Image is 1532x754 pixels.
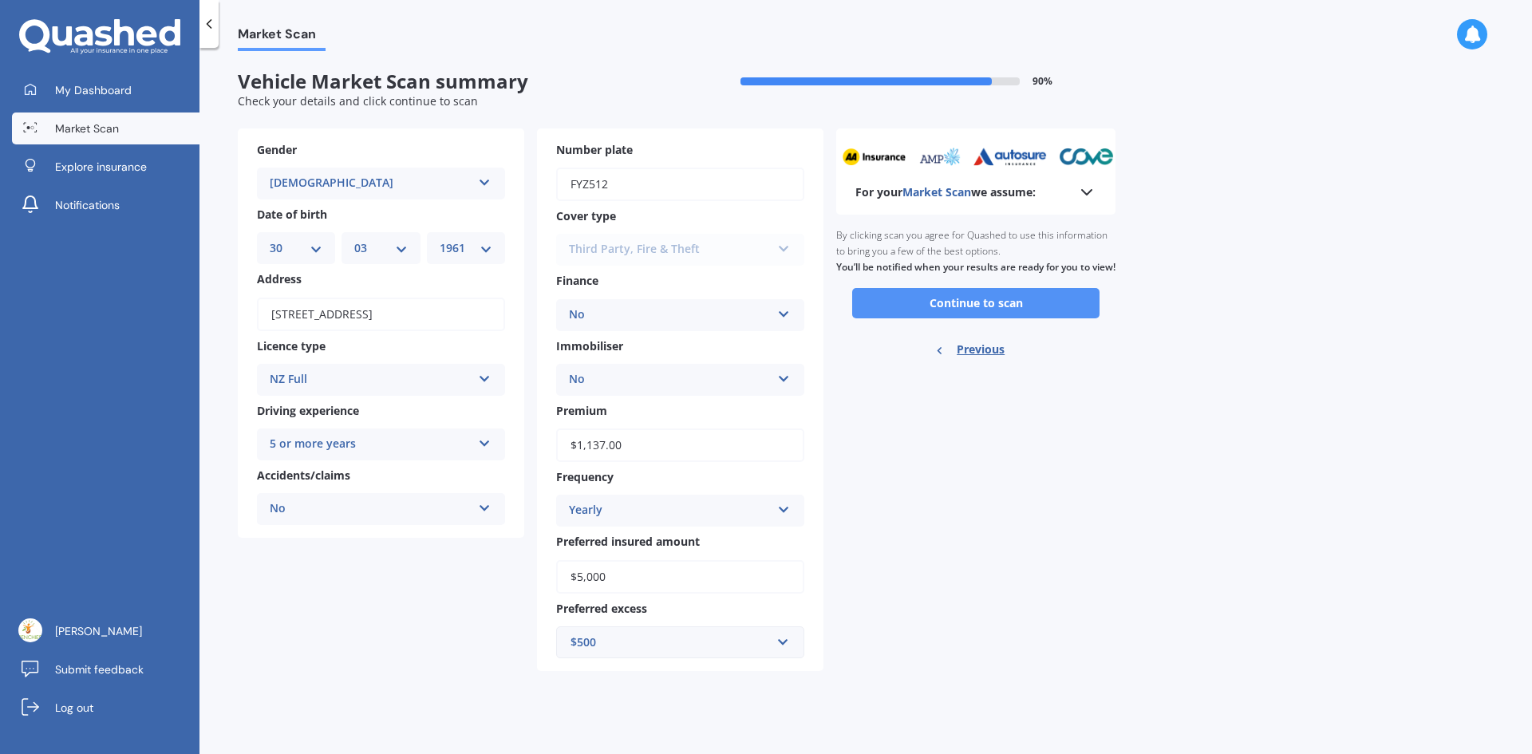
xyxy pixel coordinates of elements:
span: Explore insurance [55,159,147,175]
span: Preferred excess [556,601,647,616]
span: Vehicle Market Scan summary [238,70,677,93]
img: autosure_sm.webp [831,148,905,166]
div: By clicking scan you agree for Quashed to use this information to bring you a few of the best opt... [836,215,1115,288]
img: de9caf5c4638649811d5c6b027f1a01d [18,618,42,642]
span: Number plate [556,142,633,157]
span: Date of birth [257,207,327,222]
div: $500 [571,634,771,651]
span: Market Scan [902,184,971,199]
span: My Dashboard [55,82,132,98]
div: Yearly [569,501,771,520]
span: 90 % [1033,76,1052,87]
span: Frequency [556,469,614,484]
a: [PERSON_NAME] [12,615,199,647]
a: Submit feedback [12,653,199,685]
img: assurant_sm.webp [1042,148,1130,166]
span: Cover type [556,208,616,223]
div: 5 or more years [270,435,472,454]
span: Gender [257,142,297,157]
img: tower_sm.png [984,148,1031,166]
span: Previous [957,338,1005,361]
span: Check your details and click continue to scan [238,93,478,109]
div: No [569,370,771,389]
a: My Dashboard [12,74,199,106]
a: Market Scan [12,113,199,144]
b: You’ll be notified when your results are ready for you to view! [836,260,1115,274]
span: Immobiliser [556,338,623,353]
span: Finance [556,274,598,289]
button: Continue to scan [852,288,1100,318]
div: [DEMOGRAPHIC_DATA] [270,174,472,193]
span: Licence type [257,338,326,353]
span: Address [257,272,302,287]
div: NZ Full [270,370,472,389]
a: Notifications [12,189,199,221]
div: No [270,499,472,519]
span: Premium [556,403,607,418]
span: Market Scan [55,120,119,136]
input: Enter premium [556,428,804,462]
span: Accidents/claims [257,468,350,483]
a: Log out [12,692,199,724]
span: Market Scan [238,26,326,48]
a: Explore insurance [12,151,199,183]
span: [PERSON_NAME] [55,623,142,639]
span: Submit feedback [55,661,144,677]
div: No [569,306,771,325]
span: Notifications [55,197,120,213]
b: For your we assume: [855,184,1036,200]
img: cove_sm.webp [917,148,972,166]
span: Preferred insured amount [556,535,700,550]
span: Driving experience [257,403,359,418]
span: Log out [55,700,93,716]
